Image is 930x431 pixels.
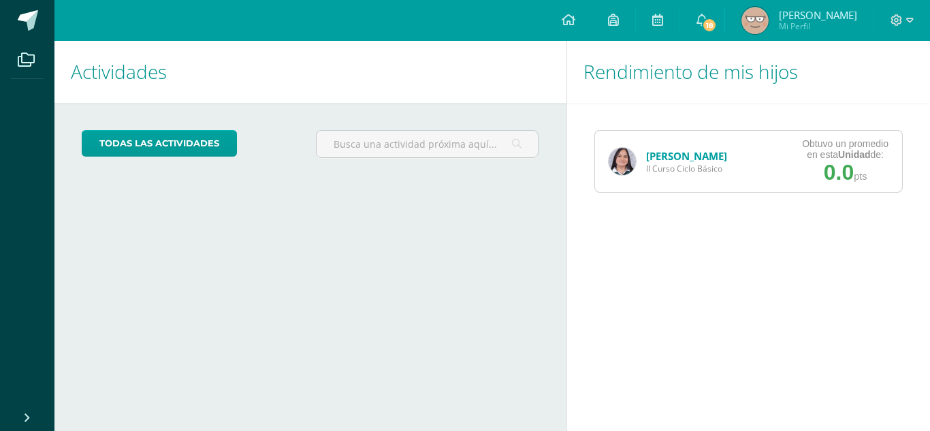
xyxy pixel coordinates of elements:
img: 7ba1596e4feba066842da6514df2b212.png [741,7,769,34]
span: [PERSON_NAME] [779,8,857,22]
div: Obtuvo un promedio en esta de: [802,138,888,160]
a: todas las Actividades [82,130,237,157]
span: II Curso Ciclo Básico [646,163,727,174]
input: Busca una actividad próxima aquí... [317,131,539,157]
h1: Rendimiento de mis hijos [583,41,914,103]
strong: Unidad [838,149,870,160]
span: Mi Perfil [779,20,857,32]
img: 54bc9cb3be07c29b037766d27810b960.png [609,148,636,175]
a: [PERSON_NAME] [646,149,727,163]
span: pts [854,171,867,182]
span: 0.0 [824,160,854,185]
span: 18 [702,18,717,33]
h1: Actividades [71,41,550,103]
